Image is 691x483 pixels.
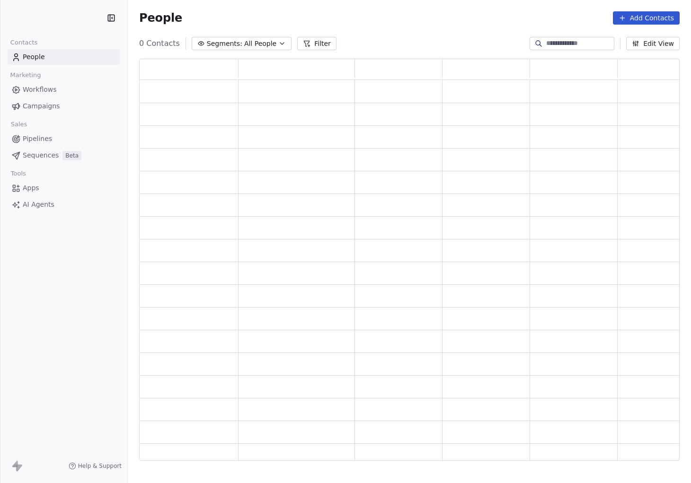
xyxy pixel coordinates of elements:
[7,117,31,132] span: Sales
[23,150,59,160] span: Sequences
[8,49,120,65] a: People
[78,462,122,470] span: Help & Support
[23,200,54,210] span: AI Agents
[62,151,81,160] span: Beta
[207,39,242,49] span: Segments:
[139,11,182,25] span: People
[8,131,120,147] a: Pipelines
[23,85,57,95] span: Workflows
[6,35,42,50] span: Contacts
[23,52,45,62] span: People
[69,462,122,470] a: Help & Support
[6,68,45,82] span: Marketing
[244,39,276,49] span: All People
[23,134,52,144] span: Pipelines
[8,197,120,212] a: AI Agents
[139,38,180,49] span: 0 Contacts
[8,180,120,196] a: Apps
[7,167,30,181] span: Tools
[8,148,120,163] a: SequencesBeta
[8,82,120,97] a: Workflows
[297,37,337,50] button: Filter
[23,101,60,111] span: Campaigns
[8,98,120,114] a: Campaigns
[23,183,39,193] span: Apps
[613,11,680,25] button: Add Contacts
[626,37,680,50] button: Edit View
